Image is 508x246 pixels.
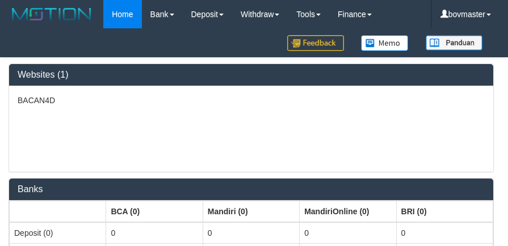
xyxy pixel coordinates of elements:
h3: Banks [18,184,485,194]
td: 0 [396,222,493,244]
td: Deposit (0) [10,222,106,244]
th: Group: activate to sort column ascending [396,201,493,222]
img: panduan.png [426,35,482,50]
th: Group: activate to sort column ascending [106,201,203,222]
td: 0 [106,222,203,244]
h3: Websites (1) [18,70,485,80]
p: BACAN4D [18,95,485,106]
th: Group: activate to sort column ascending [300,201,396,222]
td: 0 [203,222,299,244]
th: Group: activate to sort column ascending [203,201,299,222]
img: Feedback.jpg [287,35,344,51]
td: 0 [300,222,396,244]
img: MOTION_logo.png [9,6,95,23]
th: Group: activate to sort column ascending [10,201,106,222]
img: Button%20Memo.svg [361,35,409,51]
